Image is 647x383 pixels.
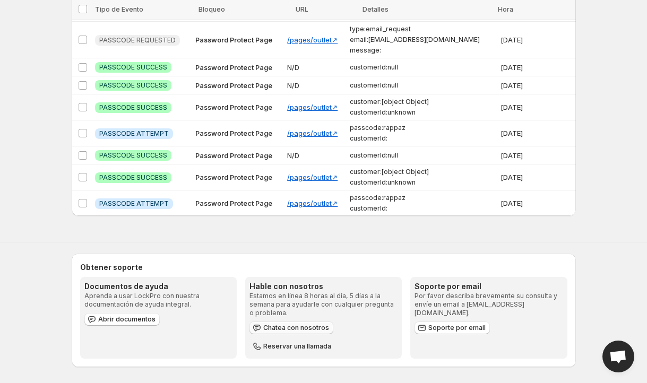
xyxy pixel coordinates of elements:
[99,103,167,112] span: PASSCODE SUCCESS
[99,36,176,45] span: PASSCODE REQUESTED
[428,324,486,332] span: Soporte por email
[99,81,167,90] span: PASSCODE SUCCESS
[99,63,167,72] span: PASSCODE SUCCESS
[99,129,169,138] span: PASSCODE ATTEMPT
[195,151,272,160] span: Password Protect Page
[287,199,338,207] a: /pages/outlet↗
[287,103,338,111] a: /pages/outlet↗
[195,173,272,181] span: Password Protect Page
[249,340,335,353] button: Reservar una llamada
[415,281,563,292] h3: Soporte por email
[84,281,232,292] h3: Documentos de ayuda
[99,151,167,160] span: PASSCODE SUCCESS
[249,292,398,317] p: Estamos en línea 8 horas al día, 5 días a la semana para ayudarle con cualquier pregunta o problema.
[350,124,494,132] span: passcode : rappaz
[497,22,576,58] td: [DATE]
[350,36,494,44] span: email : [EMAIL_ADDRESS][DOMAIN_NAME]
[415,292,563,317] p: Por favor describa brevemente su consulta y envíe un email a [EMAIL_ADDRESS][DOMAIN_NAME].
[195,36,272,44] span: Password Protect Page
[199,5,225,13] span: Bloqueo
[263,342,331,351] span: Reservar una llamada
[84,292,232,309] p: Aprenda a usar LockPro con nuestra documentación de ayuda integral.
[296,5,308,13] span: URL
[497,190,576,216] td: [DATE]
[249,321,333,334] button: Chatea con nosotros
[263,324,329,332] span: Chatea con nosotros
[350,178,494,187] span: customerId : unknown
[80,262,567,273] h2: Obtener soporte
[350,63,494,72] span: customerId : null
[195,63,272,72] span: Password Protect Page
[287,173,338,181] a: /pages/outlet↗
[350,108,494,117] span: customerId : unknown
[287,36,338,44] a: /pages/outlet↗
[497,120,576,146] td: [DATE]
[497,76,576,94] td: [DATE]
[497,58,576,76] td: [DATE]
[195,199,272,207] span: Password Protect Page
[350,46,494,55] span: message :
[350,168,494,176] span: customer : [object Object]
[498,5,513,13] span: Hora
[95,5,143,13] span: Tipo de Evento
[363,5,389,13] span: Detalles
[350,98,494,106] span: customer : [object Object]
[284,146,347,164] td: N/D
[287,129,338,137] a: /pages/outlet↗
[415,321,490,334] a: Soporte por email
[497,146,576,164] td: [DATE]
[284,76,347,94] td: N/D
[350,204,494,213] span: customerId :
[99,199,169,208] span: PASSCODE ATTEMPT
[350,134,494,143] span: customerId :
[249,281,398,292] h3: Hable con nosotros
[99,173,167,182] span: PASSCODE SUCCESS
[497,94,576,120] td: [DATE]
[350,194,494,202] span: passcode : rappaz
[497,164,576,190] td: [DATE]
[284,58,347,76] td: N/D
[602,341,634,372] div: Open chat
[350,25,494,33] span: type : email_request
[350,81,494,90] span: customerId : null
[195,103,272,111] span: Password Protect Page
[350,151,494,160] span: customerId : null
[195,81,272,90] span: Password Protect Page
[98,315,156,324] span: Abrir documentos
[84,313,160,326] a: Abrir documentos
[195,129,272,137] span: Password Protect Page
